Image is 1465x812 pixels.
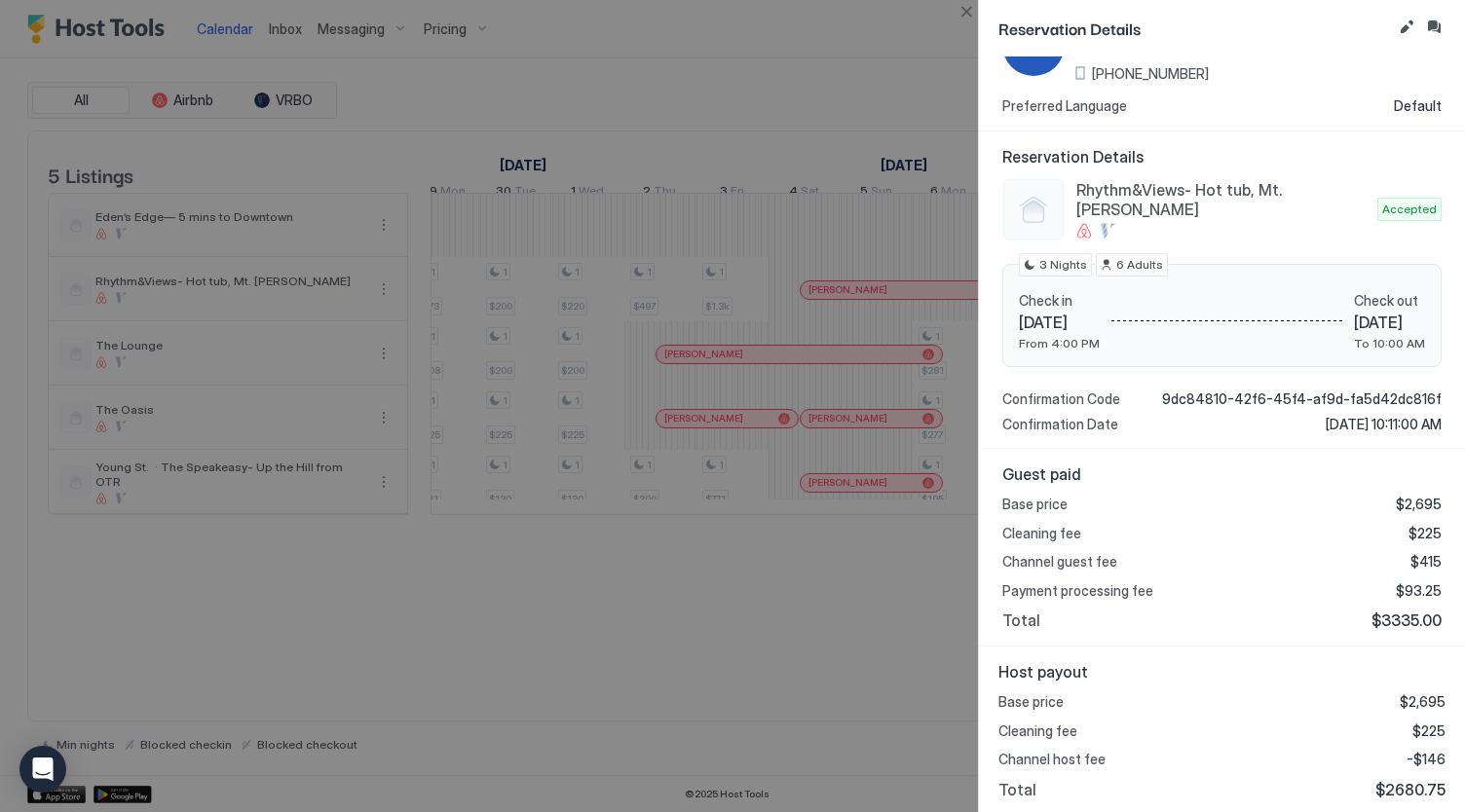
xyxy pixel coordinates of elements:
[1396,582,1442,600] span: $93.25
[1002,610,1040,630] span: Total
[998,16,1391,40] span: Reservation Details
[1002,464,1442,484] span: Guest paid
[1395,16,1418,39] button: Edit reservation
[998,751,1106,768] span: Channel host fee
[1354,336,1425,351] span: To 10:00 AM
[1002,496,1068,513] span: Base price
[1092,65,1209,83] span: [PHONE_NUMBER]
[998,693,1064,711] span: Base price
[1409,525,1442,542] span: $225
[1354,313,1425,332] span: [DATE]
[1002,582,1153,600] span: Payment processing fee
[1375,780,1446,799] span: $2680.75
[1396,496,1442,513] span: $2,695
[1400,693,1446,711] span: $2,695
[1002,147,1442,166] span: Reservation Details
[1039,256,1087,274] span: 3 Nights
[1019,313,1100,332] span: [DATE]
[1371,610,1442,630] span: $3335.00
[1116,256,1163,274] span: 6 Adults
[1410,553,1442,571] span: $415
[1422,16,1446,39] button: Inbox
[998,662,1446,682] span: Host payout
[1002,525,1081,542] span: Cleaning fee
[998,780,1036,799] span: Total
[1326,416,1442,433] span: [DATE] 10:11:00 AM
[1412,722,1446,740] span: $225
[1407,751,1446,768] span: -$146
[1002,390,1120,408] span: Confirmation Code
[1076,180,1370,219] span: Rhythm&Views- Hot tub, Mt. [PERSON_NAME]
[1162,390,1442,408] span: 9dc84810-42f6-45f4-af9d-fa5d42dc816f
[998,722,1077,740] span: Cleaning fee
[1002,97,1127,115] span: Preferred Language
[1382,201,1437,218] span: Accepted
[1019,336,1100,351] span: From 4:00 PM
[1002,416,1118,433] span: Confirmation Date
[1002,553,1117,571] span: Channel guest fee
[1394,97,1442,115] span: Default
[19,746,66,793] div: Open Intercom Messenger
[1354,292,1425,310] span: Check out
[1019,292,1100,310] span: Check in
